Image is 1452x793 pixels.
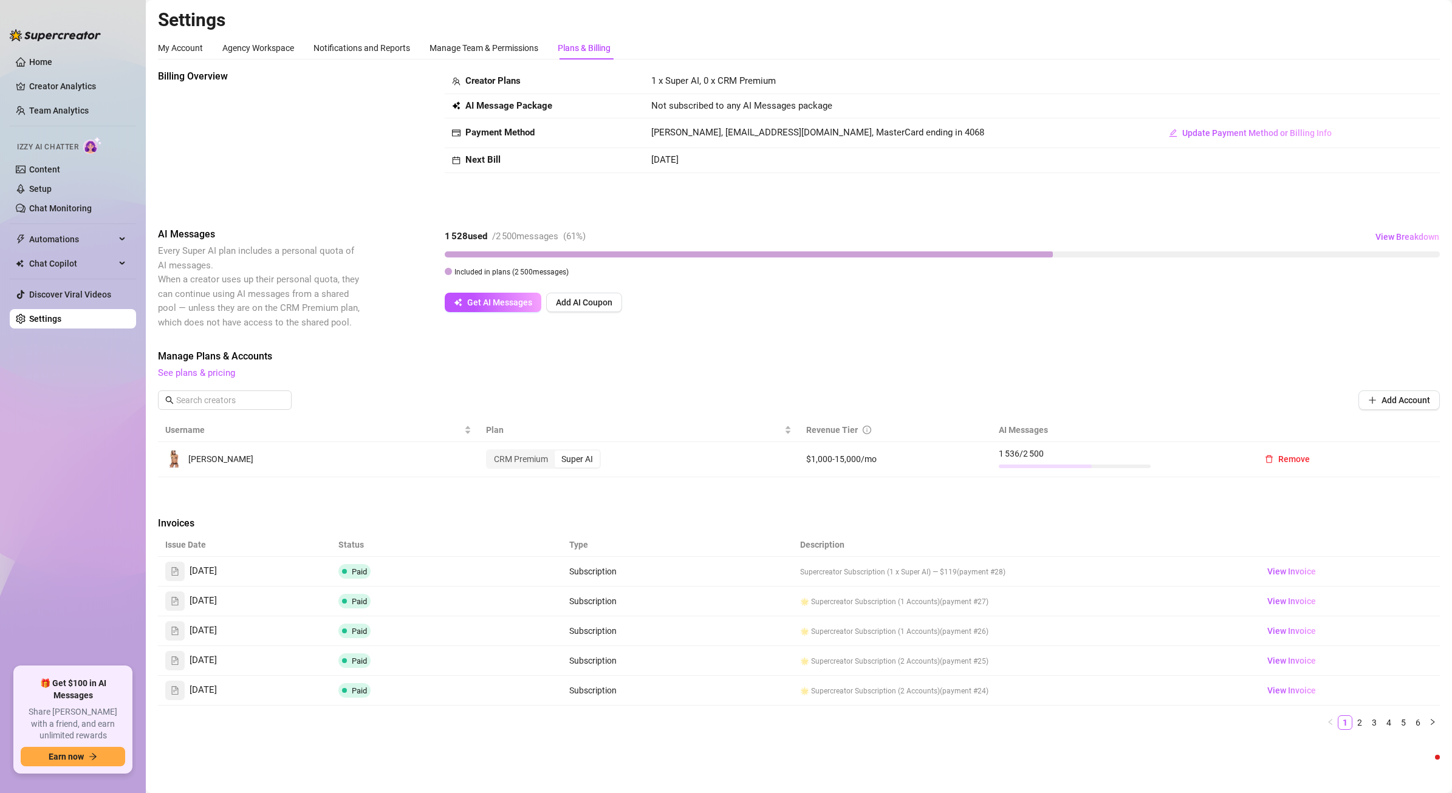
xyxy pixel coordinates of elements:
span: delete [1265,455,1273,463]
span: 🌟 Supercreator Subscription (2 Accounts) [800,687,940,695]
strong: Next Bill [465,154,501,165]
span: AI Messages [158,227,362,242]
div: My Account [158,41,203,55]
a: Settings [29,314,61,324]
span: info-circle [863,426,871,434]
span: Included in plans ( 2 500 messages) [454,268,569,276]
span: file-text [171,686,179,695]
span: Manage Plans & Accounts [158,349,1440,364]
span: file-text [171,656,179,665]
span: Paid [352,597,367,606]
img: AI Chatter [83,137,102,154]
li: 6 [1411,715,1425,730]
th: Type [562,533,677,557]
span: Automations [29,230,115,249]
span: [DATE] [190,564,217,579]
span: 1 x Super AI, 0 x CRM Premium [651,75,776,86]
span: Subscription [569,626,617,636]
span: file-text [171,597,179,605]
button: View Breakdown [1375,227,1440,247]
button: Get AI Messages [445,293,541,312]
span: 🌟 Supercreator Subscription (1 Accounts) [800,597,940,606]
a: View Invoice [1262,683,1321,698]
a: View Invoice [1262,624,1321,638]
span: left [1327,718,1334,726]
span: View Invoice [1267,565,1316,578]
span: Izzy AI Chatter [17,141,78,153]
span: Invoices [158,516,362,531]
span: 🎁 Get $100 in AI Messages [21,678,125,701]
span: credit-card [452,129,461,137]
span: Paid [352,656,367,665]
li: Next Page [1425,715,1440,730]
span: team [452,77,461,86]
span: Subscription [569,567,617,576]
th: Status [331,533,562,557]
a: Creator Analytics [29,77,126,96]
span: (payment #28) [957,568,1005,576]
span: Subscription [569,596,617,606]
th: Description [793,533,1255,557]
span: (payment #27) [940,597,988,606]
span: Share [PERSON_NAME] with a friend, and earn unlimited rewards [21,706,125,742]
span: Update Payment Method or Billing Info [1182,128,1332,138]
span: edit [1169,129,1177,137]
img: Tiffany [166,451,183,468]
button: right [1425,715,1440,730]
a: 4 [1382,716,1395,729]
strong: AI Message Package [465,100,552,111]
span: (payment #24) [940,687,988,695]
span: Not subscribed to any AI Messages package [651,99,832,114]
span: calendar [452,156,461,165]
span: Earn now [49,752,84,761]
div: Plans & Billing [558,41,611,55]
span: Revenue Tier [806,425,858,435]
img: logo-BBDzfeDw.svg [10,29,101,41]
span: View Invoice [1267,594,1316,608]
span: Chat Copilot [29,254,115,273]
div: Agency Workspace [222,41,294,55]
a: Home [29,57,52,67]
a: View Invoice [1262,594,1321,608]
button: Add Account [1358,390,1440,410]
a: 1 [1338,716,1352,729]
span: View Breakdown [1375,232,1439,242]
a: 2 [1353,716,1366,729]
a: 3 [1368,716,1381,729]
span: Supercreator Subscription (1 x Super AI) — $119 [800,568,957,576]
button: Update Payment Method or Billing Info [1159,123,1341,143]
span: Plan [486,423,783,437]
a: Setup [29,184,52,194]
th: Username [158,418,479,442]
strong: 1 528 used [445,231,487,242]
span: ( 61 %) [563,231,586,242]
div: Super AI [555,451,600,468]
span: [DATE] [651,154,679,165]
th: AI Messages [991,418,1248,442]
th: Issue Date [158,533,331,557]
span: plus [1368,396,1377,404]
span: View Invoice [1267,624,1316,638]
span: Subscription [569,686,617,695]
span: (payment #25) [940,657,988,665]
a: 5 [1397,716,1410,729]
span: (payment #26) [940,627,988,636]
span: file-text [171,627,179,635]
span: [DATE] [190,683,217,698]
span: Get AI Messages [467,298,532,307]
strong: Payment Method [465,127,535,138]
span: View Invoice [1267,684,1316,697]
strong: Creator Plans [465,75,521,86]
h2: Settings [158,9,1440,32]
span: 🌟 Supercreator Subscription (1 Accounts) [800,627,940,636]
a: Team Analytics [29,106,89,115]
span: Add Account [1382,395,1430,405]
span: right [1429,718,1436,726]
span: Paid [352,686,367,695]
td: $1,000-15,000/mo [799,442,991,477]
span: file-text [171,567,179,576]
a: See plans & pricing [158,367,235,378]
th: Plan [479,418,800,442]
li: Previous Page [1323,715,1338,730]
span: [DATE] [190,594,217,608]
